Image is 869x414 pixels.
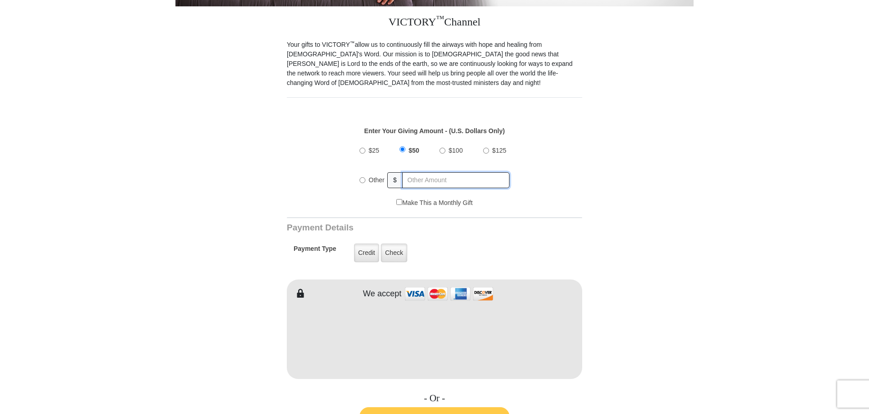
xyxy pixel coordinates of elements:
img: credit cards accepted [404,284,494,304]
h4: We accept [363,289,402,299]
label: Check [381,244,407,262]
sup: ™ [350,40,355,45]
strong: Enter Your Giving Amount - (U.S. Dollars Only) [364,127,504,135]
span: $ [387,172,403,188]
span: $100 [449,147,463,154]
span: $125 [492,147,506,154]
input: Make This a Monthly Gift [396,199,402,205]
sup: ™ [436,14,444,23]
label: Make This a Monthly Gift [396,198,473,208]
h5: Payment Type [294,245,336,257]
h4: - Or - [287,393,582,404]
input: Other Amount [402,172,509,188]
span: $25 [369,147,379,154]
span: Other [369,176,385,184]
label: Credit [354,244,379,262]
h3: Payment Details [287,223,519,233]
span: $50 [409,147,419,154]
p: Your gifts to VICTORY allow us to continuously fill the airways with hope and healing from [DEMOG... [287,40,582,88]
h3: VICTORY Channel [287,6,582,40]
